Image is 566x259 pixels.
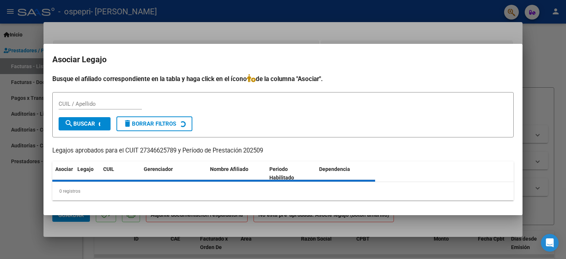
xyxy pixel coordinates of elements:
span: Gerenciador [144,166,173,172]
datatable-header-cell: Dependencia [316,161,375,186]
span: CUIL [103,166,114,172]
span: Legajo [77,166,94,172]
span: Borrar Filtros [123,120,176,127]
span: Nombre Afiliado [210,166,248,172]
datatable-header-cell: Legajo [74,161,100,186]
h2: Asociar Legajo [52,53,514,67]
datatable-header-cell: Nombre Afiliado [207,161,266,186]
span: Dependencia [319,166,350,172]
span: Periodo Habilitado [269,166,294,181]
p: Legajos aprobados para el CUIT 27346625789 y Período de Prestación 202509 [52,146,514,155]
span: Asociar [55,166,73,172]
mat-icon: delete [123,119,132,128]
datatable-header-cell: Periodo Habilitado [266,161,316,186]
button: Borrar Filtros [116,116,192,131]
mat-icon: search [64,119,73,128]
datatable-header-cell: Asociar [52,161,74,186]
div: Open Intercom Messenger [541,234,559,252]
datatable-header-cell: Gerenciador [141,161,207,186]
h4: Busque el afiliado correspondiente en la tabla y haga click en el ícono de la columna "Asociar". [52,74,514,84]
div: 0 registros [52,182,514,200]
datatable-header-cell: CUIL [100,161,141,186]
span: Buscar [64,120,95,127]
button: Buscar [59,117,111,130]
